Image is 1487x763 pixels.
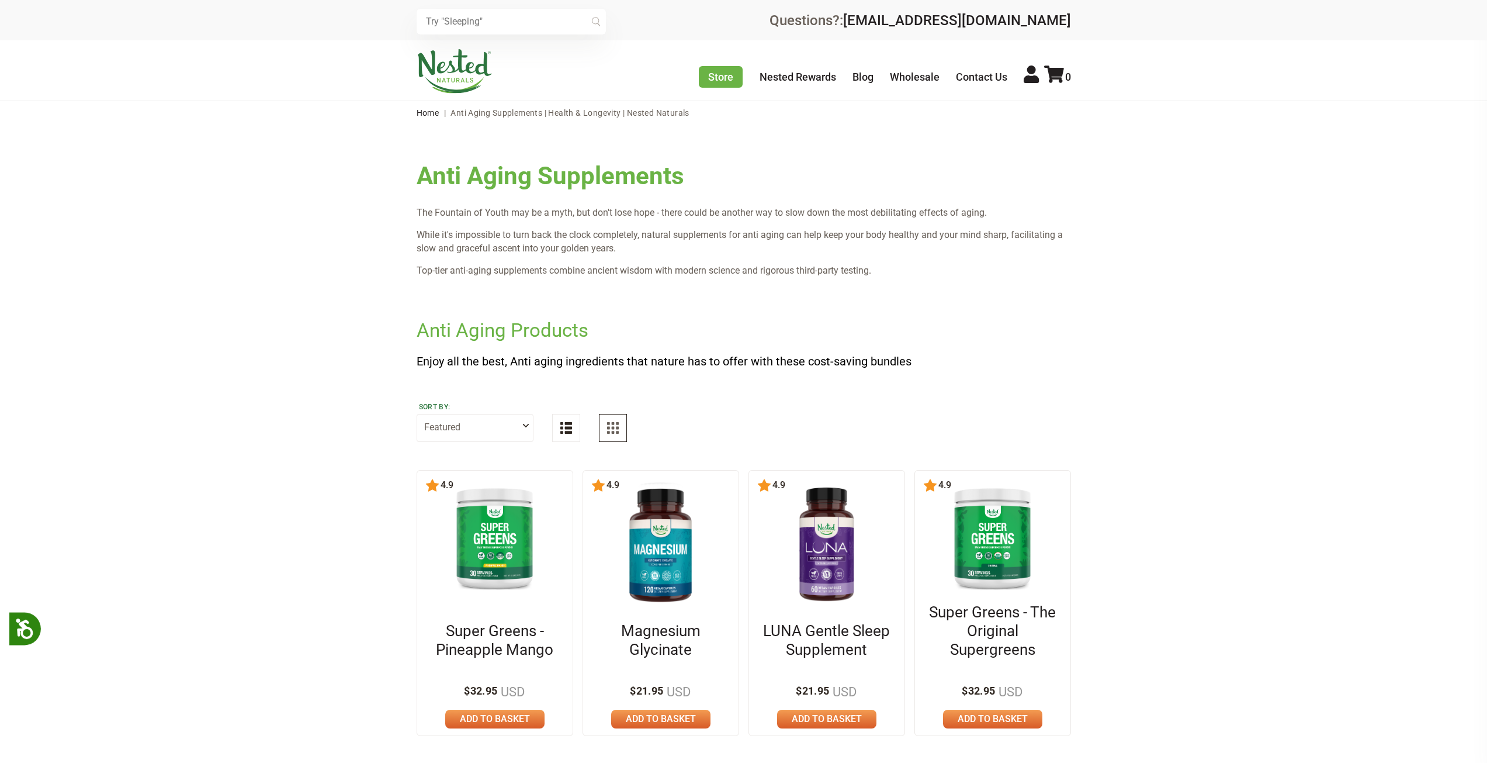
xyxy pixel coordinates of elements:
[450,108,689,118] span: Anti Aging Supplements | Health & Longevity | Nested Naturals
[417,9,606,34] input: Try "Sleeping"
[591,479,605,493] img: star.svg
[757,479,771,493] img: star.svg
[771,480,785,491] span: 4.9
[439,480,453,491] span: 4.9
[830,685,857,699] span: USD
[760,71,836,83] a: Nested Rewards
[592,622,729,659] a: Magnesium Glycinate
[445,480,545,596] img: Super Greens - Pineapple Mango
[417,353,1071,370] p: Enjoy all the best, Anti aging ingredients that nature has to offer with these cost-saving bundles
[796,683,857,698] span: $21.95
[942,480,1043,596] img: Super Greens - The Original Supergreens
[560,422,572,434] img: List
[923,479,937,493] img: star.svg
[605,480,619,491] span: 4.9
[770,13,1071,27] div: Questions?:
[427,622,563,659] a: Super Greens - Pineapple Mango
[417,319,1071,341] h2: Anti Aging Products
[417,101,1071,125] nav: breadcrumbs
[996,685,1023,699] span: USD
[956,71,1007,83] a: Contact Us
[425,479,439,493] img: star.svg
[417,229,1071,255] p: While it's impossible to turn back the clock completely, natural supplements for anti aging can h...
[441,108,449,118] span: |
[630,683,691,698] span: $21.95
[417,108,439,118] a: Home
[962,683,1023,698] span: $32.95
[464,683,525,698] span: $32.95
[937,480,951,491] span: 4.9
[924,603,1061,659] a: Super Greens - The Original Supergreens
[498,685,525,699] span: USD
[843,12,1071,29] a: [EMAIL_ADDRESS][DOMAIN_NAME]
[607,422,619,434] img: Grid
[417,141,1071,190] h1: Anti Aging Supplements
[699,66,743,88] a: Store
[777,480,877,610] img: LUNA Gentle Sleep Supplement
[417,206,1071,219] p: The Fountain of Youth may be a myth, but don't lose hope - there could be another way to slow dow...
[417,49,493,94] img: Nested Naturals
[852,71,874,83] a: Blog
[890,71,940,83] a: Wholesale
[664,685,691,699] span: USD
[1044,71,1071,83] a: 0
[758,622,895,659] a: LUNA Gentle Sleep Supplement
[611,480,711,610] img: Magnesium Glycinate
[1065,71,1071,83] span: 0
[417,264,1071,277] p: Top-tier anti-aging supplements combine ancient wisdom with modern science and rigorous third-par...
[419,402,531,412] label: Sort by:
